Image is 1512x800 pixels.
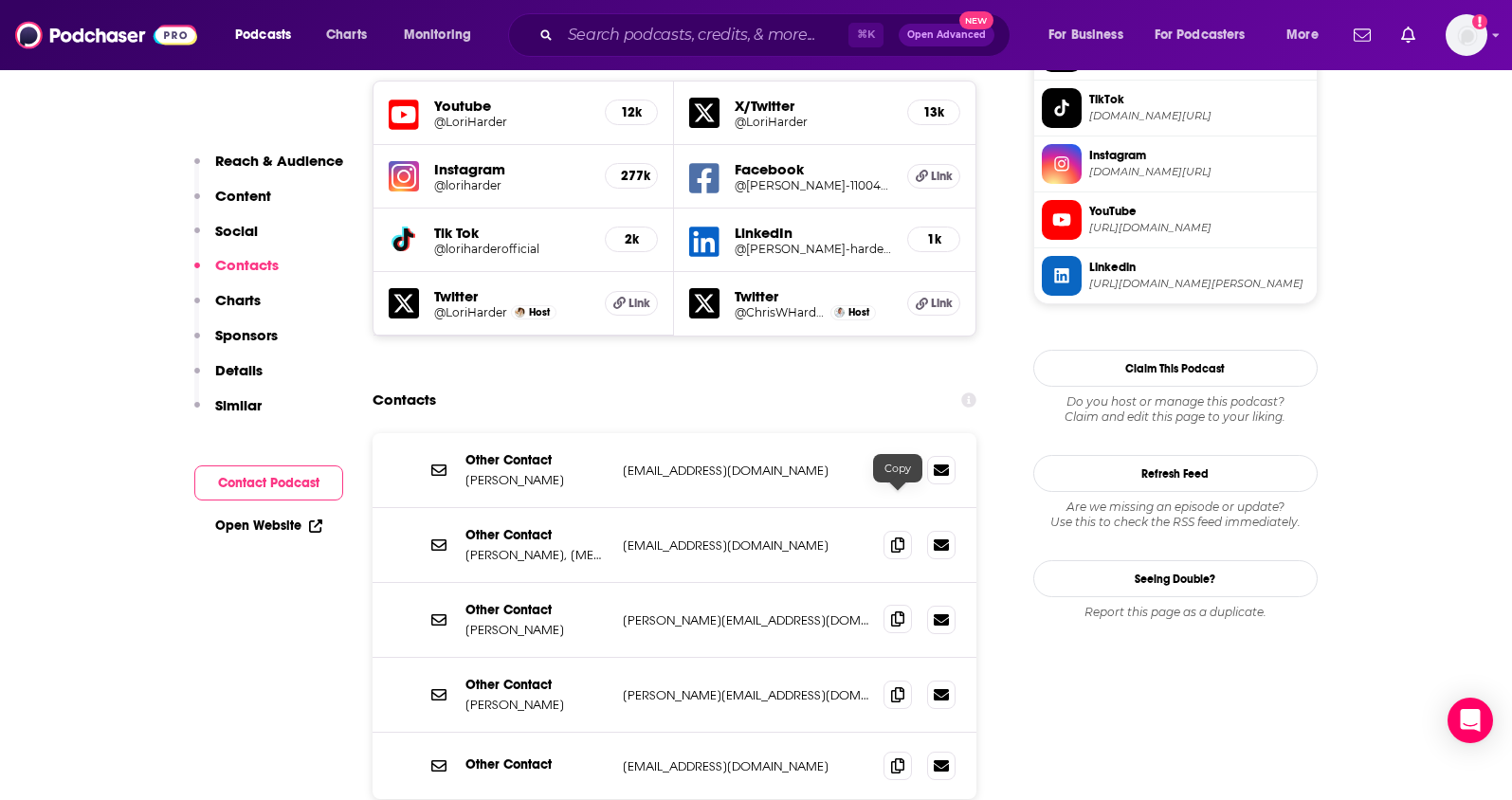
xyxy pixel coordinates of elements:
[235,22,291,48] span: Podcasts
[623,612,869,628] p: [PERSON_NAME][EMAIL_ADDRESS][DOMAIN_NAME]
[15,17,197,53] img: Podchaser - Follow, Share and Rate Podcasts
[1089,221,1309,235] span: https://www.youtube.com/@LoriHarder
[194,396,262,431] button: Similar
[1142,20,1273,50] button: open menu
[215,361,263,379] p: Details
[1155,22,1246,48] span: For Podcasters
[1033,350,1318,387] button: Claim This Podcast
[834,307,845,318] img: Chris Harder
[515,307,525,318] img: Lori Harder
[1089,277,1309,291] span: https://www.linkedin.com/in/lori-harder-94384465
[215,256,279,274] p: Contacts
[215,187,271,205] p: Content
[465,622,608,638] p: [PERSON_NAME]
[1089,259,1309,276] span: Linkedin
[1089,165,1309,179] span: instagram.com/loriharder
[434,287,591,305] h5: Twitter
[465,677,608,693] p: Other Contact
[848,23,884,47] span: ⌘ K
[465,697,608,713] p: [PERSON_NAME]
[194,326,278,361] button: Sponsors
[194,152,343,187] button: Reach & Audience
[465,527,608,543] p: Other Contact
[621,168,642,184] h5: 277k
[907,30,986,40] span: Open Advanced
[222,20,316,50] button: open menu
[931,169,953,184] span: Link
[194,187,271,222] button: Content
[434,115,591,129] a: @LoriHarder
[1346,19,1378,51] a: Show notifications dropdown
[623,463,869,479] p: [EMAIL_ADDRESS][DOMAIN_NAME]
[1446,14,1487,56] img: User Profile
[194,291,261,326] button: Charts
[1042,256,1309,296] a: Linkedin[URL][DOMAIN_NAME][PERSON_NAME]
[465,547,608,563] p: [PERSON_NAME], [MEDICAL_DATA][PERSON_NAME], [PERSON_NAME]
[623,537,869,554] p: [EMAIL_ADDRESS][DOMAIN_NAME]
[1089,147,1309,164] span: Instagram
[848,306,869,318] span: Host
[215,222,258,240] p: Social
[735,97,892,115] h5: X/Twitter
[314,20,378,50] a: Charts
[907,291,960,316] a: Link
[959,11,993,29] span: New
[215,326,278,344] p: Sponsors
[560,20,848,50] input: Search podcasts, credits, & more...
[735,115,892,129] a: @LoriHarder
[215,518,322,534] a: Open Website
[434,224,591,242] h5: Tik Tok
[434,178,591,192] a: @loriharder
[1089,109,1309,123] span: tiktok.com/@loriharderofficial
[873,454,922,482] div: Copy
[1042,144,1309,184] a: Instagram[DOMAIN_NAME][URL]
[215,152,343,170] p: Reach & Audience
[621,104,642,120] h5: 12k
[1033,605,1318,620] div: Report this page as a duplicate.
[1042,88,1309,128] a: TikTok[DOMAIN_NAME][URL]
[215,396,262,414] p: Similar
[1286,22,1319,48] span: More
[1472,14,1487,29] svg: Add a profile image
[1042,200,1309,240] a: YouTube[URL][DOMAIN_NAME]
[628,296,650,311] span: Link
[1089,91,1309,108] span: TikTok
[1033,500,1318,530] div: Are we missing an episode or update? Use this to check the RSS feed immediately.
[735,178,892,192] a: @[PERSON_NAME]-110046032392720
[465,472,608,488] p: [PERSON_NAME]
[1446,14,1487,56] span: Logged in as kochristina
[1448,698,1493,743] div: Open Intercom Messenger
[529,306,550,318] span: Host
[194,222,258,257] button: Social
[434,305,507,319] h5: @LoriHarder
[735,242,892,256] h5: @[PERSON_NAME]-harder-94384465
[735,224,892,242] h5: LinkedIn
[434,97,591,115] h5: Youtube
[621,231,642,247] h5: 2k
[1446,14,1487,56] button: Show profile menu
[923,231,944,247] h5: 1k
[434,160,591,178] h5: Instagram
[526,13,1029,57] div: Search podcasts, credits, & more...
[735,305,826,319] a: @ChrisWHarder
[907,164,960,189] a: Link
[1033,394,1318,425] div: Claim and edit this page to your liking.
[1394,19,1423,51] a: Show notifications dropdown
[465,602,608,618] p: Other Contact
[1033,394,1318,409] span: Do you host or manage this podcast?
[391,20,496,50] button: open menu
[931,296,953,311] span: Link
[389,161,419,191] img: iconImage
[1273,20,1342,50] button: open menu
[434,242,591,256] a: @loriharderofficial
[899,24,994,46] button: Open AdvancedNew
[1048,22,1123,48] span: For Business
